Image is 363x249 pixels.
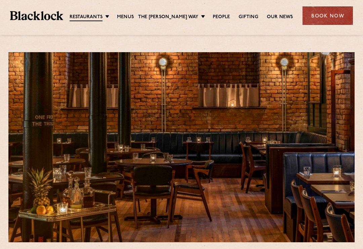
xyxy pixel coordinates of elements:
img: BL_Textured_Logo-footer-cropped.svg [10,11,63,20]
a: Our News [267,14,293,21]
a: Restaurants [70,14,103,21]
a: Menus [117,14,134,21]
a: People [213,14,230,21]
a: Gifting [239,14,258,21]
div: Book Now [302,6,353,25]
a: The [PERSON_NAME] Way [138,14,198,21]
